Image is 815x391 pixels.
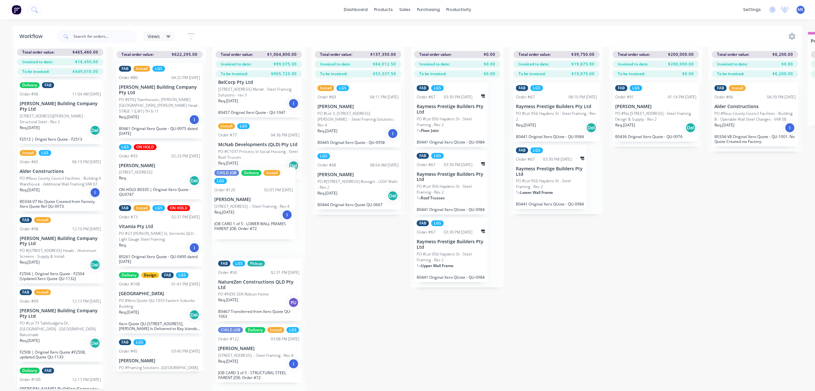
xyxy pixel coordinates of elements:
[320,52,352,57] span: Total order value:
[419,61,450,67] span: Invoiced to date:
[682,71,694,77] span: $0.00
[571,52,595,57] span: $39,750.00
[148,33,160,40] span: Views
[370,52,396,57] span: $137,350.00
[781,61,793,67] span: $0.00
[274,61,297,67] span: $99,075.00
[668,61,694,67] span: $200,000.00
[341,5,371,15] a: dashboard
[618,61,648,67] span: Invoiced to date:
[22,49,54,55] span: Total order value:
[484,52,495,57] span: $0.00
[618,52,650,57] span: Total order value:
[419,71,446,77] span: To be invoiced:
[221,71,248,77] span: To be invoiced:
[73,30,137,43] input: Search for orders...
[519,61,549,67] span: Invoiced to date:
[373,61,396,67] span: $84,012.50
[519,52,551,57] span: Total order value:
[772,71,793,77] span: $6,200.00
[618,71,645,77] span: To be invoiced:
[373,71,396,77] span: $53,337.50
[414,5,443,15] div: purchasing
[740,5,764,15] div: settings
[75,59,98,65] span: $16,450.00
[484,71,495,77] span: $0.00
[121,52,154,57] span: Total order value:
[717,61,748,67] span: Invoiced to date:
[320,71,347,77] span: To be invoiced:
[320,61,351,67] span: Invoiced to date:
[73,69,98,75] span: $449,010.00
[717,71,744,77] span: To be invoiced:
[571,61,595,67] span: $19,875.00
[172,52,198,57] span: $622,295.00
[371,5,396,15] div: products
[443,5,474,15] div: productivity
[22,59,53,65] span: Invoiced to date:
[519,71,546,77] span: To be invoiced:
[22,69,49,75] span: To be invoiced:
[221,52,253,57] span: Total order value:
[73,49,98,55] span: $465,460.00
[772,52,793,57] span: $6,200.00
[668,52,694,57] span: $200,000.00
[221,61,251,67] span: Invoiced to date:
[798,7,804,13] span: ME
[267,52,297,57] span: $1,064,800.00
[419,52,451,57] span: Total order value:
[271,71,297,77] span: $965,725.00
[12,5,21,15] img: Factory
[396,5,414,15] div: sales
[19,33,46,40] div: Workflow
[571,71,595,77] span: $19,875.00
[717,52,749,57] span: Total order value:
[484,61,495,67] span: $0.00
